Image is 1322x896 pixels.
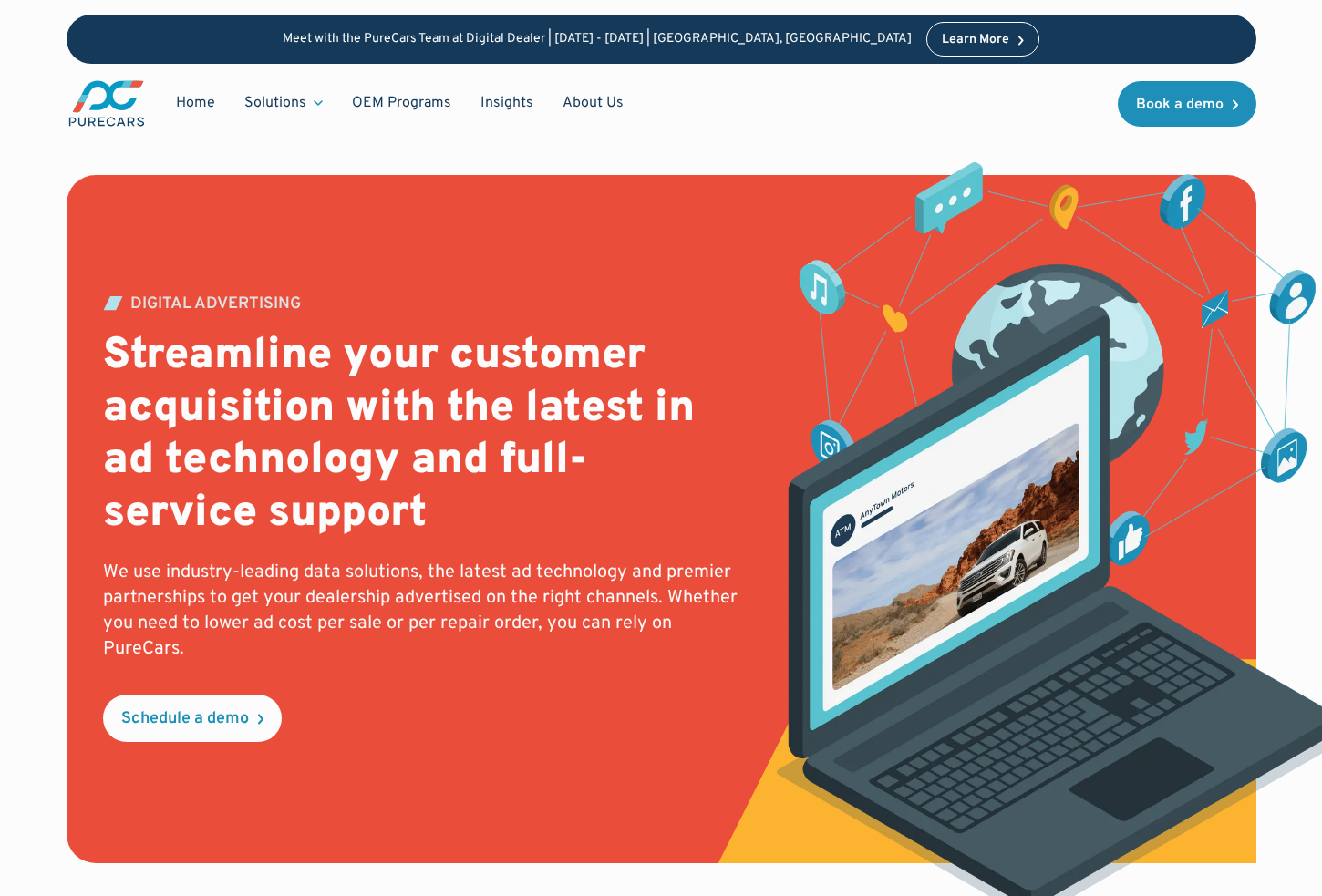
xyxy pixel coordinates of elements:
[926,22,1039,57] a: Learn More
[103,331,740,541] h2: Streamline your customer acquisition with the latest in ad technology and full-service support
[121,711,249,727] div: Schedule a demo
[1136,98,1224,112] div: Book a demo
[103,695,282,742] a: Schedule a demo
[548,86,638,120] a: About Us
[244,93,306,113] div: Solutions
[67,78,147,129] a: main
[130,296,301,313] div: DIGITAL ADVERTISING
[67,78,147,129] img: purecars logo
[103,560,740,662] p: We use industry-leading data solutions, the latest ad technology and premier partnerships to get ...
[230,86,337,120] div: Solutions
[337,86,466,120] a: OEM Programs
[283,32,912,47] p: Meet with the PureCars Team at Digital Dealer | [DATE] - [DATE] | [GEOGRAPHIC_DATA], [GEOGRAPHIC_...
[1118,81,1256,127] a: Book a demo
[161,86,230,120] a: Home
[466,86,548,120] a: Insights
[942,34,1009,46] div: Learn More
